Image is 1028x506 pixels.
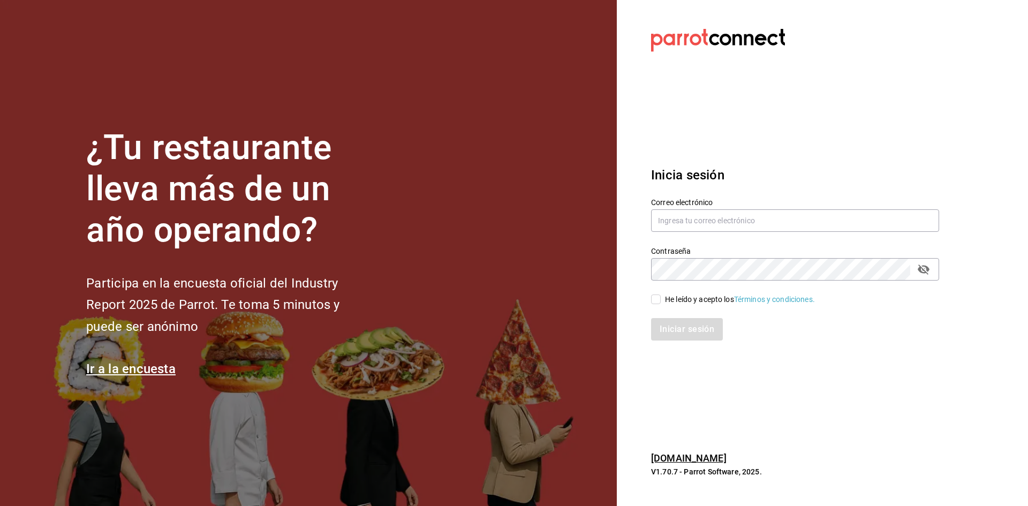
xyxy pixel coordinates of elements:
[665,294,815,305] div: He leído y acepto los
[651,466,939,477] p: V1.70.7 - Parrot Software, 2025.
[651,209,939,232] input: Ingresa tu correo electrónico
[734,295,815,304] a: Términos y condiciones.
[651,247,939,255] label: Contraseña
[86,127,375,251] h1: ¿Tu restaurante lleva más de un año operando?
[651,199,939,206] label: Correo electrónico
[651,165,939,185] h3: Inicia sesión
[86,361,176,376] a: Ir a la encuesta
[914,260,933,278] button: passwordField
[651,452,727,464] a: [DOMAIN_NAME]
[86,273,375,338] h2: Participa en la encuesta oficial del Industry Report 2025 de Parrot. Te toma 5 minutos y puede se...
